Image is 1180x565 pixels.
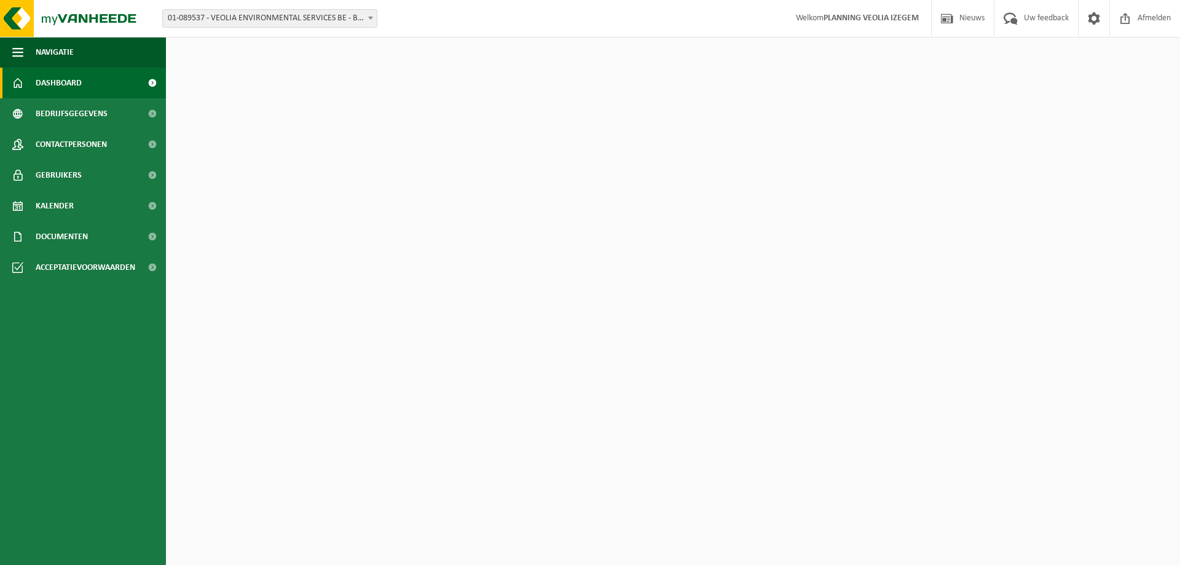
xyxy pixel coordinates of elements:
[36,191,74,221] span: Kalender
[824,14,919,23] strong: PLANNING VEOLIA IZEGEM
[36,98,108,129] span: Bedrijfsgegevens
[36,37,74,68] span: Navigatie
[36,68,82,98] span: Dashboard
[162,9,377,28] span: 01-089537 - VEOLIA ENVIRONMENTAL SERVICES BE - BEERSE
[36,160,82,191] span: Gebruikers
[36,129,107,160] span: Contactpersonen
[36,221,88,252] span: Documenten
[36,252,135,283] span: Acceptatievoorwaarden
[163,10,377,27] span: 01-089537 - VEOLIA ENVIRONMENTAL SERVICES BE - BEERSE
